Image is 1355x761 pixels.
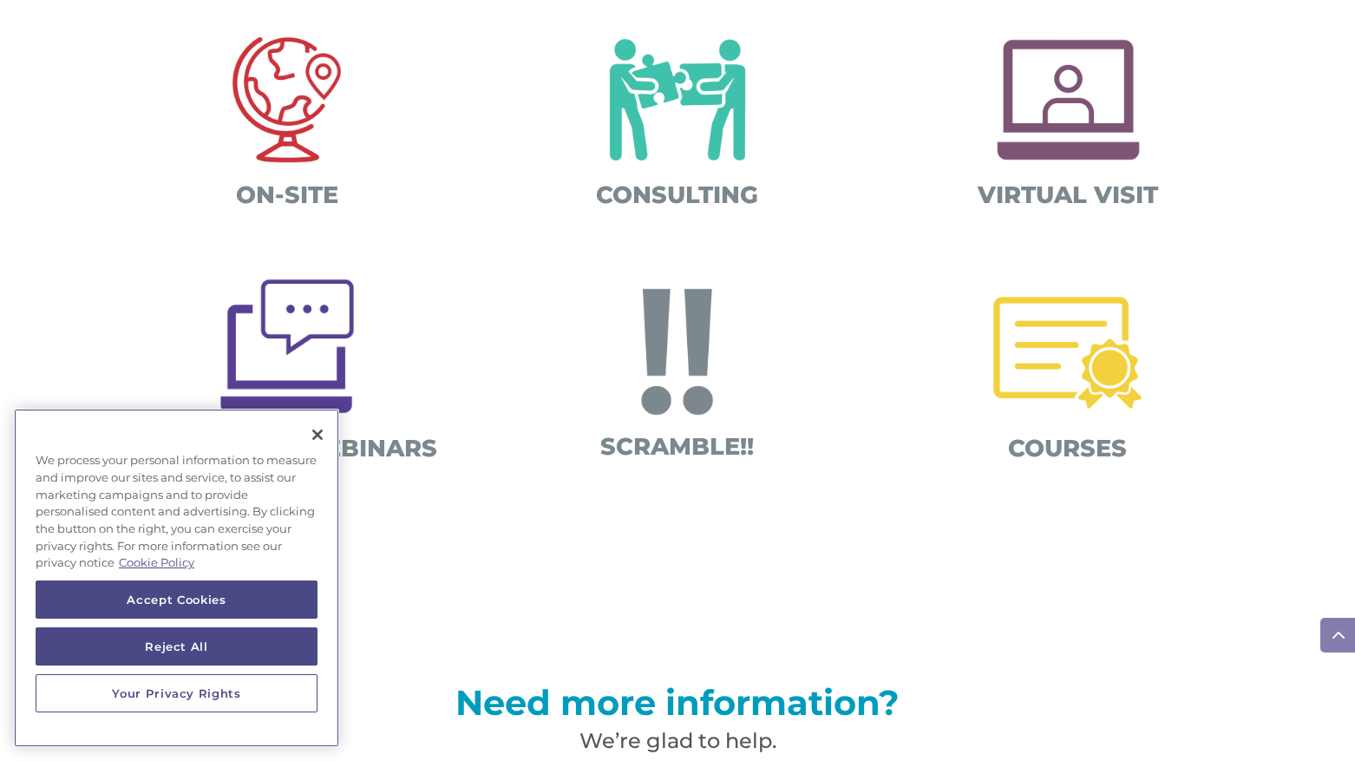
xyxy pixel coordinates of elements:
h2: We’re glad to help. [278,731,1077,760]
span: VIRTUAL VISIT [978,180,1158,209]
div: Privacy [14,409,339,747]
img: On-site [196,10,377,191]
span: COURSES [1009,434,1128,463]
button: Close [298,416,337,454]
span: SCRAMBLE!! [600,433,754,462]
div: We process your personal information to measure and improve our sites and service, to assist our ... [14,443,339,581]
button: Your Privacy Rights [36,674,317,712]
img: Certifications [978,262,1159,443]
a: More information about your privacy, opens in a new tab [119,555,194,569]
button: Reject All [36,627,317,666]
h2: Need more information? [278,686,1077,729]
span: CONSULTING [596,180,758,209]
img: Consulting [587,10,769,191]
div: Cookie banner [14,409,339,747]
button: Accept Cookies [36,581,317,619]
span: ON-SITE [236,180,338,209]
